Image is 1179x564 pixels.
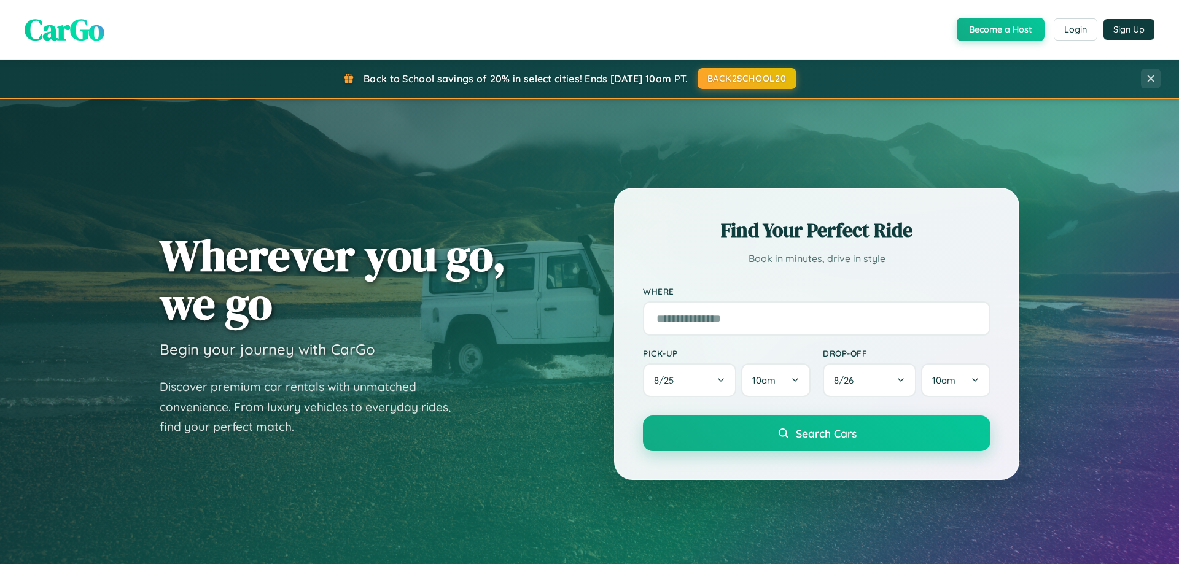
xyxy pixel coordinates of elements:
h3: Begin your journey with CarGo [160,340,375,358]
span: Back to School savings of 20% in select cities! Ends [DATE] 10am PT. [364,72,688,85]
label: Where [643,286,990,296]
button: Search Cars [643,415,990,451]
p: Book in minutes, drive in style [643,250,990,268]
button: Sign Up [1103,19,1154,40]
button: 10am [741,363,811,397]
button: Login [1054,18,1097,41]
button: 8/25 [643,363,736,397]
span: 8 / 26 [834,374,860,386]
h1: Wherever you go, we go [160,231,506,328]
label: Drop-off [823,348,990,358]
span: 10am [752,374,776,386]
button: 8/26 [823,363,916,397]
label: Pick-up [643,348,811,358]
span: CarGo [25,9,104,50]
p: Discover premium car rentals with unmatched convenience. From luxury vehicles to everyday rides, ... [160,377,467,437]
button: 10am [921,363,990,397]
h2: Find Your Perfect Ride [643,217,990,244]
span: 10am [932,374,955,386]
span: 8 / 25 [654,374,680,386]
span: Search Cars [796,427,857,440]
button: Become a Host [957,18,1045,41]
button: BACK2SCHOOL20 [698,68,796,89]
